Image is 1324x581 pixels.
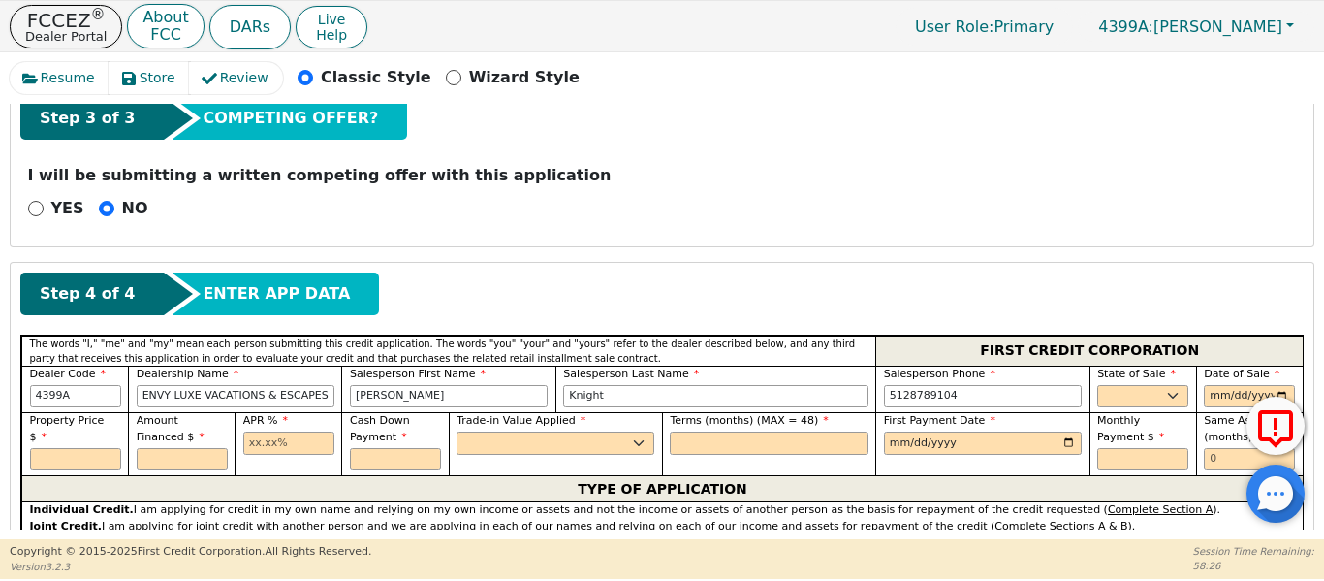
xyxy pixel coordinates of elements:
button: LiveHelp [296,6,367,48]
span: ENTER APP DATA [203,282,350,306]
u: Complete Section A [1108,503,1213,516]
p: Primary [896,8,1073,46]
span: State of Sale [1097,368,1176,380]
strong: Joint Credit. [30,520,102,533]
div: I am applying for joint credit with another person and we are applying in each of our names and r... [30,519,1296,535]
p: I will be submitting a written competing offer with this application [28,164,1297,187]
span: Trade-in Value Applied [457,414,585,427]
span: COMPETING OFFER? [203,107,378,130]
span: First Payment Date [884,414,995,427]
span: TYPE OF APPLICATION [578,476,747,501]
span: Salesperson First Name [350,368,486,380]
span: APR % [243,414,288,427]
p: Classic Style [321,66,431,89]
span: Review [220,68,268,88]
button: DARs [209,5,291,49]
input: 303-867-5309 x104 [884,385,1082,408]
span: Terms (months) (MAX = 48) [670,414,818,427]
span: Amount Financed $ [137,414,205,443]
strong: Individual Credit. [30,503,134,516]
div: The words "I," "me" and "my" mean each person submitting this credit application. The words "you"... [21,336,875,366]
input: YYYY-MM-DD [1204,385,1295,408]
button: 4399A:[PERSON_NAME] [1078,12,1314,42]
span: User Role : [915,17,993,36]
span: Monthly Payment $ [1097,414,1164,443]
p: About [142,10,188,25]
span: Property Price $ [30,414,105,443]
span: Live [316,12,347,27]
p: Session Time Remaining: [1193,544,1314,559]
button: Resume [10,62,110,94]
button: FCCEZ®Dealer Portal [10,5,122,48]
u: Complete Sections A & B [994,520,1127,533]
span: 4399A: [1098,17,1153,36]
span: Dealer Code [30,368,106,380]
span: Step 4 of 4 [40,282,135,306]
span: Salesperson Last Name [563,368,699,380]
p: 58:26 [1193,559,1314,573]
span: Same As Cash (months) [1204,414,1280,443]
span: Salesperson Phone [884,368,995,380]
input: YYYY-MM-DD [884,432,1082,455]
span: [PERSON_NAME] [1098,17,1282,36]
span: All Rights Reserved. [265,545,371,558]
span: Help [316,27,347,43]
p: Wizard Style [469,66,580,89]
p: Dealer Portal [25,30,107,43]
span: Cash Down Payment [350,414,410,443]
button: Review [189,62,283,94]
p: Copyright © 2015- 2025 First Credit Corporation. [10,544,371,561]
span: Date of Sale [1204,368,1279,380]
button: Store [109,62,190,94]
a: User Role:Primary [896,8,1073,46]
input: 0 [1204,448,1295,471]
input: xx.xx% [243,432,334,455]
p: Version 3.2.3 [10,560,371,574]
p: NO [122,197,148,220]
span: FIRST CREDIT CORPORATION [980,339,1199,364]
button: Report Error to FCC [1246,397,1305,455]
sup: ® [91,6,106,23]
p: FCCEZ [25,11,107,30]
button: AboutFCC [127,4,204,49]
span: Dealership Name [137,368,239,380]
p: YES [51,197,84,220]
div: I am applying for credit in my own name and relying on my own income or assets and not the income... [30,502,1296,519]
p: FCC [142,27,188,43]
span: Store [140,68,175,88]
span: Step 3 of 3 [40,107,135,130]
span: Resume [41,68,95,88]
